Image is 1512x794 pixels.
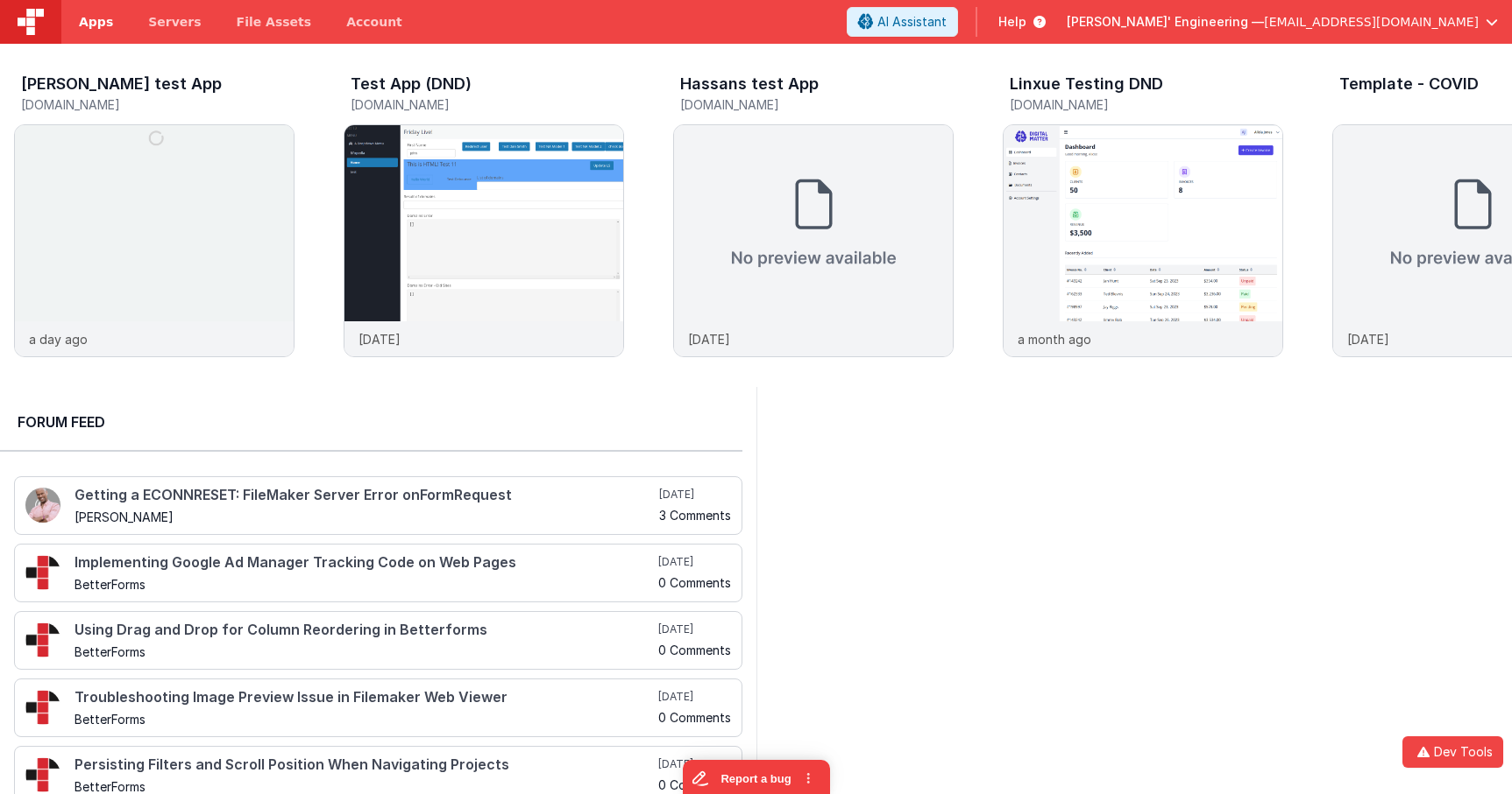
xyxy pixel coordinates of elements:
[25,555,60,590] img: 295_2.png
[658,643,731,657] h5: 0 Comments
[237,13,312,31] span: File Assets
[75,555,655,571] h4: Implementing Google Ad Manager Tracking Code on Web Pages
[75,510,656,523] h5: [PERSON_NAME]
[75,578,655,591] h5: BetterForms
[1347,330,1389,348] p: [DATE]
[25,488,60,523] img: 411_2.png
[658,778,731,791] h5: 0 Comments
[680,98,954,111] h5: [DOMAIN_NAME]
[658,711,731,724] h5: 0 Comments
[25,622,60,657] img: 295_2.png
[658,757,731,771] h5: [DATE]
[14,544,742,602] a: Implementing Google Ad Manager Tracking Code on Web Pages BetterForms [DATE] 0 Comments
[18,411,725,432] h2: Forum Feed
[877,13,947,31] span: AI Assistant
[680,75,819,93] h3: Hassans test App
[1018,330,1091,348] p: a month ago
[1010,98,1283,111] h5: [DOMAIN_NAME]
[998,13,1026,31] span: Help
[1402,736,1503,768] button: Dev Tools
[14,678,742,737] a: Troubleshooting Image Preview Issue in Filemaker Web Viewer BetterForms [DATE] 0 Comments
[79,13,113,31] span: Apps
[659,509,731,522] h5: 3 Comments
[25,757,60,792] img: 295_2.png
[75,757,655,773] h4: Persisting Filters and Scroll Position When Navigating Projects
[658,690,731,704] h5: [DATE]
[658,576,731,589] h5: 0 Comments
[14,476,742,535] a: Getting a ECONNRESET: FileMaker Server Error onFormRequest [PERSON_NAME] [DATE] 3 Comments
[148,13,201,31] span: Servers
[1010,75,1163,93] h3: Linxue Testing DND
[1339,75,1479,93] h3: Template - COVID
[1067,13,1498,31] button: [PERSON_NAME]' Engineering — [EMAIL_ADDRESS][DOMAIN_NAME]
[351,75,472,93] h3: Test App (DND)
[21,75,222,93] h3: [PERSON_NAME] test App
[351,98,624,111] h5: [DOMAIN_NAME]
[1264,13,1479,31] span: [EMAIL_ADDRESS][DOMAIN_NAME]
[75,645,655,658] h5: BetterForms
[688,330,730,348] p: [DATE]
[659,488,731,502] h5: [DATE]
[847,7,958,37] button: AI Assistant
[75,713,655,726] h5: BetterForms
[75,780,655,793] h5: BetterForms
[25,690,60,725] img: 295_2.png
[358,330,401,348] p: [DATE]
[658,555,731,569] h5: [DATE]
[21,98,295,111] h5: [DOMAIN_NAME]
[75,690,655,706] h4: Troubleshooting Image Preview Issue in Filemaker Web Viewer
[658,622,731,636] h5: [DATE]
[1067,13,1264,31] span: [PERSON_NAME]' Engineering —
[75,622,655,638] h4: Using Drag and Drop for Column Reordering in Betterforms
[75,488,656,503] h4: Getting a ECONNRESET: FileMaker Server Error onFormRequest
[14,611,742,670] a: Using Drag and Drop for Column Reordering in Betterforms BetterForms [DATE] 0 Comments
